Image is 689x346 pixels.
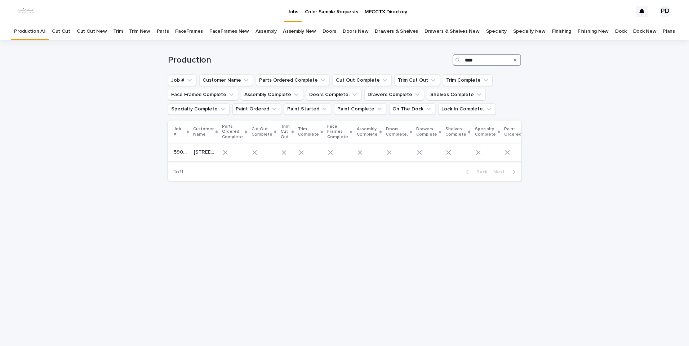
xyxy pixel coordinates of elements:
[209,23,249,40] a: FaceFrames New
[490,169,521,175] button: Next
[199,74,253,86] button: Customer Name
[386,125,408,138] p: Doors Complete.
[14,23,45,40] a: Production All
[460,169,490,175] button: Back
[168,144,640,161] tr: 5906-F15906-F1 [STREET_ADDRESS][PERSON_NAME][STREET_ADDRESS][PERSON_NAME]
[174,148,190,155] p: 5906-F1
[113,23,123,40] a: Trim
[256,74,330,86] button: Parts Ordered Complete
[364,89,424,100] button: Drawers Complete
[327,123,348,141] p: Face Frames Complete
[395,74,440,86] button: Trim Cut Out
[283,23,316,40] a: Assembly New
[493,169,509,174] span: Next
[357,125,378,138] p: Assembly Complete
[168,103,230,115] button: Specialty Complete
[375,23,418,40] a: Drawers & Shelves
[14,4,37,19] img: dhEtdSsQReaQtgKTuLrt
[52,23,70,40] a: Cut Out
[445,125,466,138] p: Shelves Complete
[252,125,272,138] p: Cut Out Complete
[389,103,435,115] button: On The Dock
[323,23,336,40] a: Doors
[427,89,486,100] button: Shelves Complete
[659,6,671,17] div: PD
[453,54,521,66] input: Search
[424,23,480,40] a: Drawers & Shelves New
[168,163,189,181] p: 1 of 1
[281,123,290,141] p: Trim Cut Out
[416,125,437,138] p: Drawers Complete
[255,23,277,40] a: Assembly
[334,103,386,115] button: Paint Complete
[443,74,493,86] button: Trim Complete
[343,23,368,40] a: Doors New
[241,89,303,100] button: Assembly Complete
[232,103,281,115] button: Paint Ordered
[168,55,450,65] h1: Production
[513,23,546,40] a: Specialty New
[77,23,107,40] a: Cut Out New
[472,169,488,174] span: Back
[552,23,571,40] a: Finishing
[633,23,657,40] a: Dock New
[438,103,496,115] button: Lock In Complete.
[578,23,609,40] a: Finishing New
[168,89,238,100] button: Face Frames Complete
[504,125,521,138] p: Paint Ordered
[298,125,319,138] p: Trim Complete
[194,148,217,155] p: 116 Whittingham Rd
[174,125,185,138] p: Job #
[475,125,496,138] p: Specialty Complete
[284,103,331,115] button: Paint Started
[333,74,392,86] button: Cut Out Complete
[157,23,169,40] a: Parts
[129,23,150,40] a: Trim New
[193,125,214,138] p: Customer Name
[615,23,627,40] a: Dock
[486,23,507,40] a: Specialty
[175,23,203,40] a: FaceFrames
[222,123,243,141] p: Parts Ordered Complete
[168,74,196,86] button: Job #
[306,89,361,100] button: Doors Complete.
[663,23,675,40] a: Plans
